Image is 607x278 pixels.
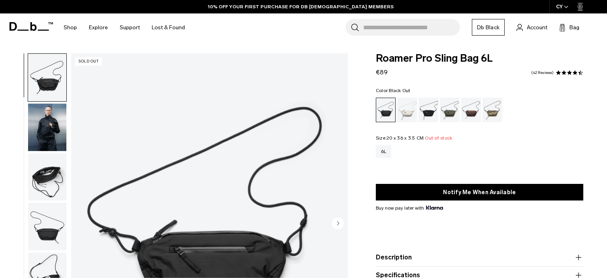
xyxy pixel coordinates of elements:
[28,153,67,201] button: Roamer Pro Sling Bag 6L Black Out
[461,98,481,122] a: Homegrown with Lu
[120,13,140,42] a: Support
[569,23,579,32] span: Bag
[28,202,67,251] button: Roamer Pro Sling Bag 6L Black Out
[28,54,66,101] img: Roamer Pro Sling Bag 6L Black Out
[64,13,77,42] a: Shop
[376,253,583,262] button: Description
[440,98,460,122] a: Forest Green
[152,13,185,42] a: Lost & Found
[531,71,554,75] a: 42 reviews
[472,19,505,36] a: Db Black
[28,53,67,102] button: Roamer Pro Sling Bag 6L Black Out
[28,203,66,250] img: Roamer Pro Sling Bag 6L Black Out
[75,57,102,66] p: Sold Out
[376,184,583,200] button: Notify Me When Available
[332,217,344,231] button: Next slide
[28,104,66,151] img: Roamer Pro Sling Bag 6L Black Out
[389,88,410,93] span: Black Out
[28,153,66,201] img: Roamer Pro Sling Bag 6L Black Out
[58,13,191,42] nav: Main Navigation
[376,88,411,93] legend: Color:
[28,103,67,151] button: Roamer Pro Sling Bag 6L Black Out
[517,23,547,32] a: Account
[527,23,547,32] span: Account
[208,3,394,10] a: 10% OFF YOUR FIRST PURCHASE FOR DB [DEMOGRAPHIC_DATA] MEMBERS
[376,53,583,64] span: Roamer Pro Sling Bag 6L
[418,98,438,122] a: Charcoal Grey
[89,13,108,42] a: Explore
[483,98,502,122] a: Db x Beyond Medals
[376,204,443,212] span: Buy now pay later with
[376,98,396,122] a: Black Out
[426,206,443,210] img: {"height" => 20, "alt" => "Klarna"}
[376,136,452,140] legend: Size:
[376,145,392,158] a: 6L
[386,135,424,141] span: 20 x 36 x 3.5 CM
[425,135,452,141] span: Out of stock
[376,68,388,76] span: €89
[397,98,417,122] a: Oatmilk
[559,23,579,32] button: Bag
